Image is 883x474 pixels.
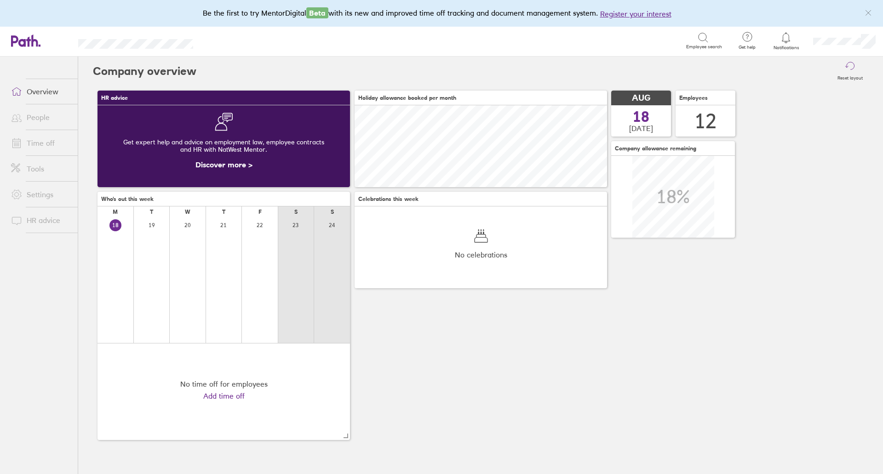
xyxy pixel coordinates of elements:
a: Settings [4,185,78,204]
div: S [331,209,334,215]
div: S [294,209,298,215]
div: Search [218,36,241,45]
div: W [185,209,190,215]
span: Employee search [686,44,722,50]
span: Employees [679,95,708,101]
a: Notifications [771,31,801,51]
a: Add time off [203,392,245,400]
span: HR advice [101,95,128,101]
button: Reset layout [832,57,868,86]
span: 18 [633,109,649,124]
span: Beta [306,7,328,18]
span: Notifications [771,45,801,51]
span: Get help [732,45,762,50]
div: T [222,209,225,215]
span: Holiday allowance booked per month [358,95,456,101]
a: People [4,108,78,126]
div: M [113,209,118,215]
span: Celebrations this week [358,196,419,202]
label: Reset layout [832,73,868,81]
a: Overview [4,82,78,101]
div: F [258,209,262,215]
div: Get expert help and advice on employment law, employee contracts and HR with NatWest Mentor. [105,131,343,160]
a: Discover more > [195,160,252,169]
div: 12 [694,109,717,133]
button: Register your interest [600,8,671,19]
div: No time off for employees [180,380,268,388]
span: Who's out this week [101,196,154,202]
h2: Company overview [93,57,196,86]
span: AUG [632,93,650,103]
a: Time off [4,134,78,152]
span: [DATE] [629,124,653,132]
a: Tools [4,160,78,178]
div: T [150,209,153,215]
div: Be the first to try MentorDigital with its new and improved time off tracking and document manage... [203,7,681,19]
span: No celebrations [455,251,507,259]
span: Company allowance remaining [615,145,696,152]
a: HR advice [4,211,78,229]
